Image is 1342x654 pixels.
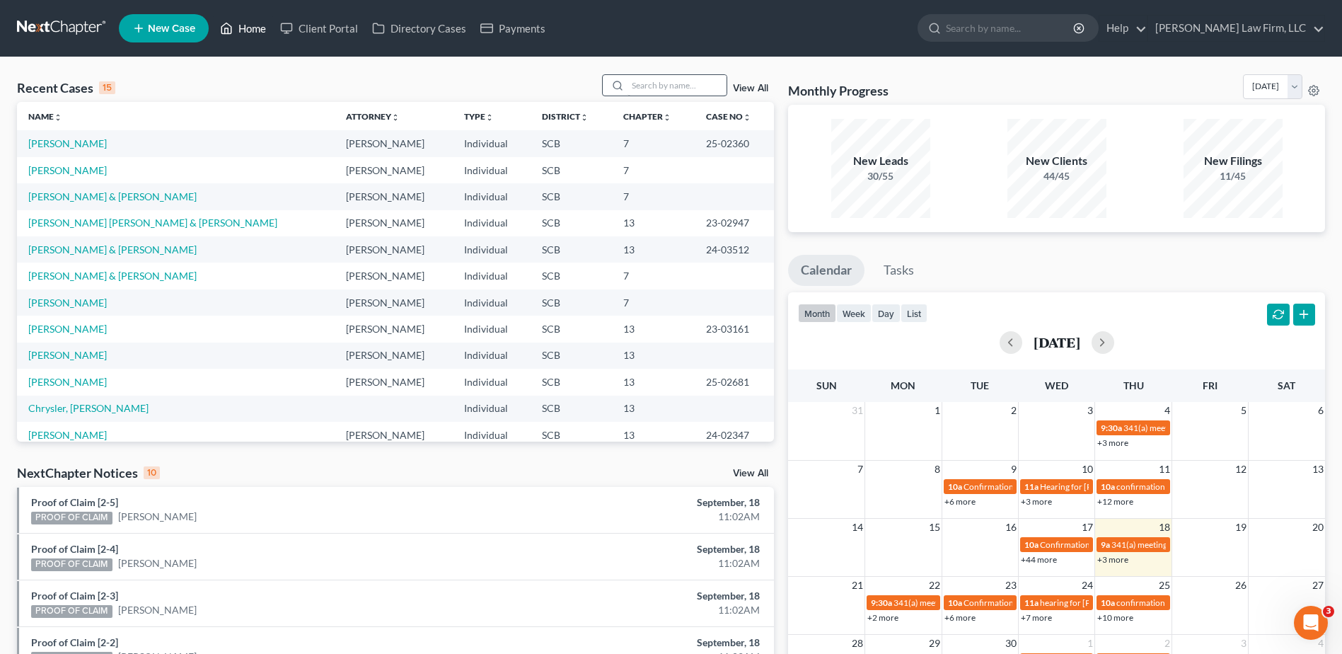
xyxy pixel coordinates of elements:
[1239,402,1248,419] span: 5
[871,597,892,608] span: 9:30a
[933,402,942,419] span: 1
[1010,402,1018,419] span: 2
[623,111,671,122] a: Chapterunfold_more
[335,157,453,183] td: [PERSON_NAME]
[526,589,760,603] div: September, 18
[612,343,695,369] td: 13
[964,597,1126,608] span: Confirmation Hearing for [PERSON_NAME]
[31,496,118,508] a: Proof of Claim [2-5]
[144,466,160,479] div: 10
[1311,519,1325,536] span: 20
[148,23,195,34] span: New Case
[1101,481,1115,492] span: 10a
[453,369,531,395] td: Individual
[31,512,112,524] div: PROOF OF CLAIM
[1294,606,1328,640] iframe: Intercom live chat
[453,343,531,369] td: Individual
[1101,539,1110,550] span: 9a
[526,495,760,510] div: September, 18
[612,130,695,156] td: 7
[612,183,695,210] td: 7
[28,164,107,176] a: [PERSON_NAME]
[927,519,942,536] span: 15
[1040,597,1149,608] span: hearing for [PERSON_NAME]
[788,255,864,286] a: Calendar
[1021,612,1052,623] a: +7 more
[1080,461,1094,478] span: 10
[901,304,927,323] button: list
[612,157,695,183] td: 7
[31,636,118,648] a: Proof of Claim [2-2]
[1097,554,1128,565] a: +3 more
[346,111,400,122] a: Attorneyunfold_more
[695,130,774,156] td: 25-02360
[453,183,531,210] td: Individual
[335,289,453,316] td: [PERSON_NAME]
[1123,423,1260,433] span: 341(a) meeting for [PERSON_NAME]
[1148,16,1324,41] a: [PERSON_NAME] Law Firm, LLC
[1004,519,1018,536] span: 16
[695,316,774,342] td: 23-03161
[531,130,612,156] td: SCB
[542,111,589,122] a: Districtunfold_more
[1311,577,1325,594] span: 27
[867,612,898,623] a: +2 more
[1086,635,1094,652] span: 1
[526,556,760,570] div: 11:02AM
[944,612,976,623] a: +6 more
[1080,577,1094,594] span: 24
[531,210,612,236] td: SCB
[1004,577,1018,594] span: 23
[526,542,760,556] div: September, 18
[28,270,197,282] a: [PERSON_NAME] & [PERSON_NAME]
[933,461,942,478] span: 8
[733,469,768,478] a: View All
[99,81,115,94] div: 15
[531,422,612,448] td: SCB
[1234,461,1248,478] span: 12
[31,605,112,618] div: PROOF OF CLAIM
[31,590,118,602] a: Proof of Claim [2-3]
[663,113,671,122] i: unfold_more
[453,236,531,263] td: Individual
[1080,519,1094,536] span: 17
[695,236,774,263] td: 24-03512
[1099,16,1147,41] a: Help
[28,243,197,256] a: [PERSON_NAME] & [PERSON_NAME]
[1034,335,1080,350] h2: [DATE]
[1024,481,1039,492] span: 11a
[1045,379,1068,391] span: Wed
[798,304,836,323] button: month
[531,396,612,422] td: SCB
[971,379,989,391] span: Tue
[831,169,930,183] div: 30/55
[836,304,872,323] button: week
[1163,402,1172,419] span: 4
[948,597,962,608] span: 10a
[118,556,197,570] a: [PERSON_NAME]
[1317,402,1325,419] span: 6
[695,210,774,236] td: 23-02947
[28,376,107,388] a: [PERSON_NAME]
[695,369,774,395] td: 25-02681
[453,289,531,316] td: Individual
[531,157,612,183] td: SCB
[485,113,494,122] i: unfold_more
[453,157,531,183] td: Individual
[1097,437,1128,448] a: +3 more
[1097,496,1133,507] a: +12 more
[335,183,453,210] td: [PERSON_NAME]
[927,577,942,594] span: 22
[1157,519,1172,536] span: 18
[1184,169,1283,183] div: 11/45
[453,210,531,236] td: Individual
[788,82,889,99] h3: Monthly Progress
[706,111,751,122] a: Case Nounfold_more
[28,217,277,229] a: [PERSON_NAME] [PERSON_NAME] & [PERSON_NAME]
[743,113,751,122] i: unfold_more
[531,263,612,289] td: SCB
[118,510,197,524] a: [PERSON_NAME]
[1203,379,1217,391] span: Fri
[28,111,62,122] a: Nameunfold_more
[54,113,62,122] i: unfold_more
